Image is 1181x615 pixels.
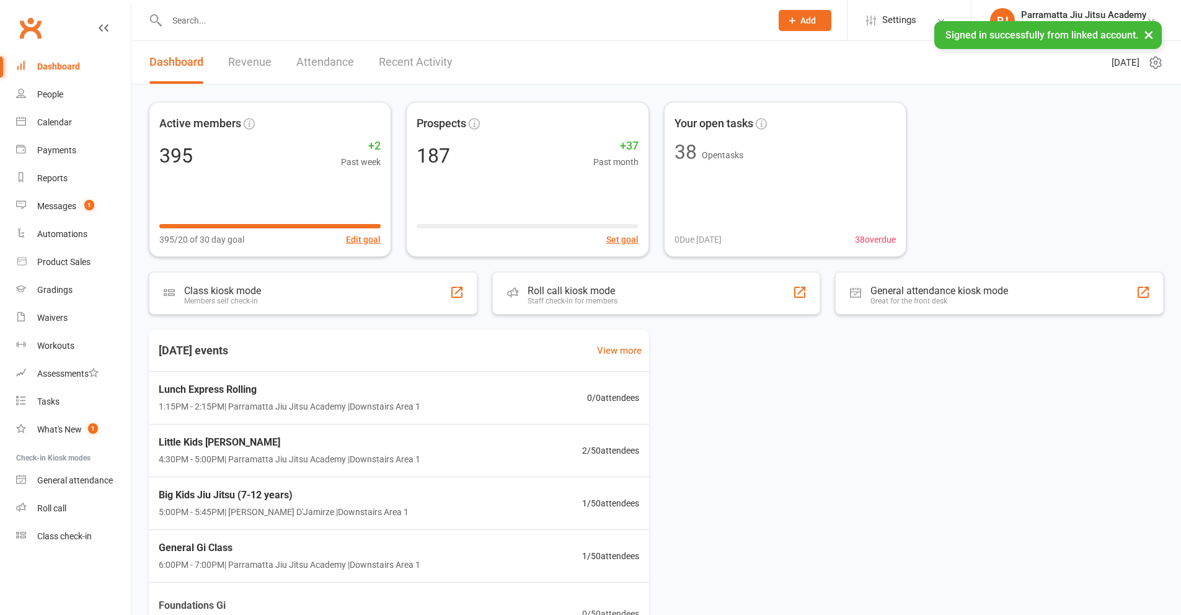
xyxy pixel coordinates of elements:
div: Payments [37,145,76,155]
a: Workouts [16,332,131,360]
a: Dashboard [149,41,203,84]
span: General Gi Class [159,540,420,556]
a: Clubworx [15,12,46,43]
div: People [37,89,63,99]
div: Roll call [37,503,66,513]
span: Active members [159,115,241,133]
span: 5:00PM - 5:45PM | [PERSON_NAME] D'Jamirze | Downstairs Area 1 [159,505,409,519]
div: Reports [37,173,68,183]
a: Roll call [16,495,131,523]
div: Gradings [37,285,73,295]
span: Prospects [417,115,466,133]
button: Add [779,10,831,31]
div: 38 [675,142,697,162]
div: Great for the front desk [870,297,1008,305]
a: Tasks [16,388,131,416]
div: 187 [417,146,450,166]
span: 2 / 50 attendees [582,444,639,457]
a: Product Sales [16,248,131,276]
div: Parramatta Jiu Jitsu Academy [1021,20,1146,32]
a: Assessments [16,360,131,388]
a: Class kiosk mode [16,523,131,550]
div: Calendar [37,117,72,127]
a: What's New1 [16,416,131,444]
div: Product Sales [37,257,91,267]
span: 1:15PM - 2:15PM | Parramatta Jiu Jitsu Academy | Downstairs Area 1 [159,400,420,413]
div: Parramatta Jiu Jitsu Academy [1021,9,1146,20]
a: Recent Activity [379,41,453,84]
div: Messages [37,201,76,211]
span: Past week [341,155,381,169]
div: Staff check-in for members [528,297,617,305]
span: Past month [593,155,639,169]
span: 1 [84,200,94,210]
span: 6:00PM - 7:00PM | Parramatta Jiu Jitsu Academy | Downstairs Area 1 [159,558,420,572]
a: Automations [16,220,131,248]
input: Search... [163,12,763,29]
div: PJ [990,8,1015,33]
span: 1 [88,423,98,434]
div: Class kiosk mode [184,285,261,297]
div: Dashboard [37,61,80,71]
span: 1 / 50 attendees [582,549,639,563]
span: Foundations Gi [159,597,348,613]
div: Class check-in [37,531,92,541]
a: Dashboard [16,53,131,81]
div: What's New [37,424,82,434]
div: Waivers [37,313,68,323]
a: Calendar [16,109,131,137]
a: Waivers [16,304,131,332]
div: Automations [37,229,87,239]
span: +2 [341,137,381,155]
span: Lunch Express Rolling [159,382,420,398]
h3: [DATE] events [149,339,238,362]
span: Add [800,16,816,25]
span: 0 / 0 attendees [587,391,639,405]
button: Edit goal [346,233,381,246]
span: 0 Due [DATE] [675,233,722,246]
div: General attendance kiosk mode [870,285,1008,297]
span: [DATE] [1112,55,1139,70]
a: People [16,81,131,109]
span: Settings [882,6,916,34]
button: × [1138,21,1160,48]
a: Messages 1 [16,192,131,220]
span: Signed in successfully from linked account. [945,29,1138,41]
button: Set goal [606,233,639,246]
span: Big Kids Jiu Jitsu (7-12 years) [159,487,409,503]
div: Members self check-in [184,297,261,305]
a: General attendance kiosk mode [16,467,131,495]
span: +37 [593,137,639,155]
a: View more [597,343,642,358]
span: Open tasks [702,150,743,160]
a: Revenue [228,41,272,84]
a: Attendance [296,41,354,84]
span: 1 / 50 attendees [582,496,639,510]
div: Tasks [37,397,60,406]
span: Little Kids [PERSON_NAME] [159,434,420,451]
span: 4:30PM - 5:00PM | Parramatta Jiu Jitsu Academy | Downstairs Area 1 [159,452,420,466]
a: Reports [16,164,131,192]
span: 395/20 of 30 day goal [159,233,244,246]
div: Assessments [37,369,99,379]
div: 395 [159,146,193,166]
span: Your open tasks [675,115,753,133]
div: General attendance [37,475,113,485]
a: Gradings [16,276,131,304]
div: Workouts [37,341,74,351]
a: Payments [16,137,131,164]
span: 38 overdue [855,233,896,246]
div: Roll call kiosk mode [528,285,617,297]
